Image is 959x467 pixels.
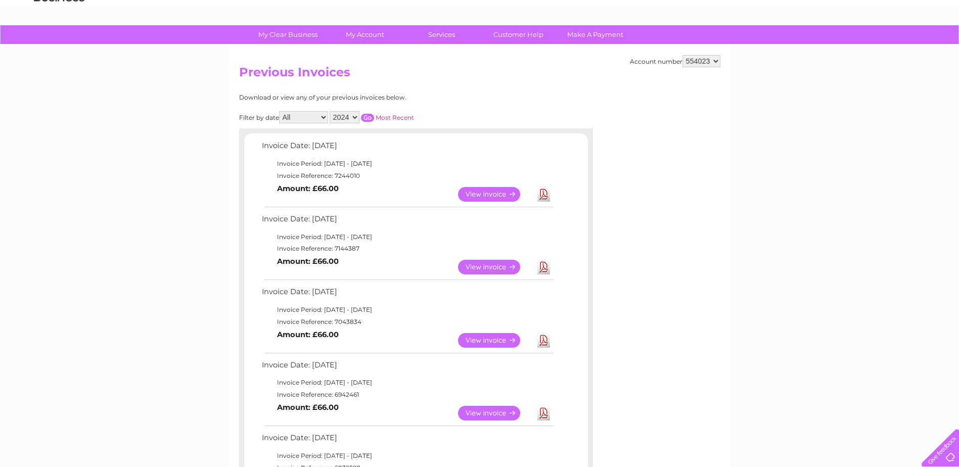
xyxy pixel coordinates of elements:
[259,170,555,182] td: Invoice Reference: 7244010
[537,406,550,421] a: Download
[537,187,550,202] a: Download
[458,187,532,202] a: View
[33,26,85,57] img: logo.png
[554,25,637,44] a: Make A Payment
[458,406,532,421] a: View
[781,43,800,51] a: Water
[259,377,555,389] td: Invoice Period: [DATE] - [DATE]
[277,184,339,193] b: Amount: £66.00
[537,333,550,348] a: Download
[259,139,555,158] td: Invoice Date: [DATE]
[277,330,339,339] b: Amount: £66.00
[259,316,555,328] td: Invoice Reference: 7043834
[630,55,720,67] div: Account number
[458,333,532,348] a: View
[871,43,886,51] a: Blog
[400,25,483,44] a: Services
[892,43,917,51] a: Contact
[239,94,505,101] div: Download or view any of your previous invoices below.
[259,212,555,231] td: Invoice Date: [DATE]
[259,243,555,255] td: Invoice Reference: 7144387
[376,114,414,121] a: Most Recent
[241,6,719,49] div: Clear Business is a trading name of Verastar Limited (registered in [GEOGRAPHIC_DATA] No. 3667643...
[259,358,555,377] td: Invoice Date: [DATE]
[259,450,555,462] td: Invoice Period: [DATE] - [DATE]
[239,65,720,84] h2: Previous Invoices
[768,5,838,18] a: 0333 014 3131
[458,260,532,274] a: View
[239,111,505,123] div: Filter by date
[259,304,555,316] td: Invoice Period: [DATE] - [DATE]
[259,389,555,401] td: Invoice Reference: 6942461
[926,43,949,51] a: Log out
[246,25,330,44] a: My Clear Business
[537,260,550,274] a: Download
[259,158,555,170] td: Invoice Period: [DATE] - [DATE]
[277,257,339,266] b: Amount: £66.00
[259,431,555,450] td: Invoice Date: [DATE]
[806,43,829,51] a: Energy
[259,231,555,243] td: Invoice Period: [DATE] - [DATE]
[277,403,339,412] b: Amount: £66.00
[835,43,865,51] a: Telecoms
[259,285,555,304] td: Invoice Date: [DATE]
[323,25,406,44] a: My Account
[477,25,560,44] a: Customer Help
